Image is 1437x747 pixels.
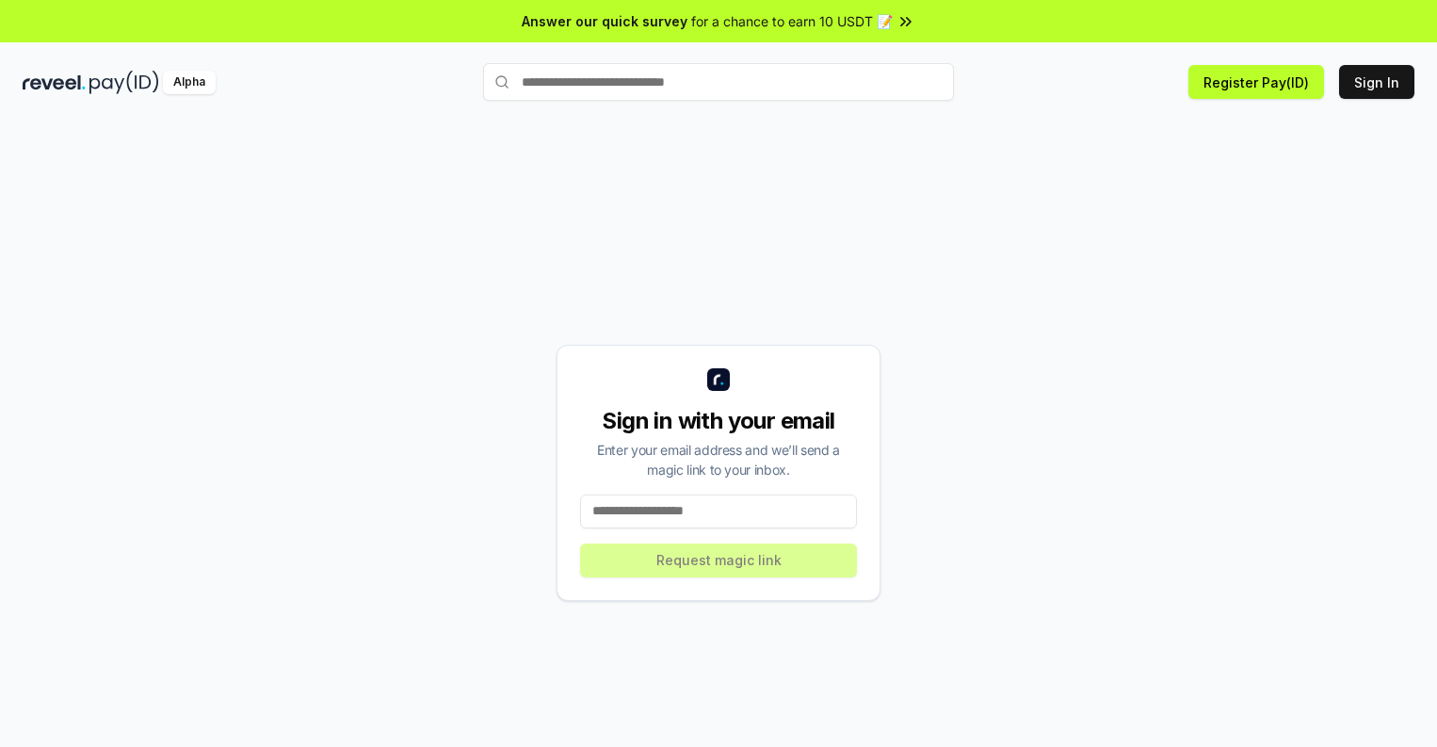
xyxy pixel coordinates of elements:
div: Alpha [163,71,216,94]
button: Sign In [1339,65,1414,99]
img: reveel_dark [23,71,86,94]
div: Sign in with your email [580,406,857,436]
div: Enter your email address and we’ll send a magic link to your inbox. [580,440,857,479]
img: pay_id [89,71,159,94]
span: Answer our quick survey [522,11,687,31]
button: Register Pay(ID) [1188,65,1324,99]
span: for a chance to earn 10 USDT 📝 [691,11,893,31]
img: logo_small [707,368,730,391]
